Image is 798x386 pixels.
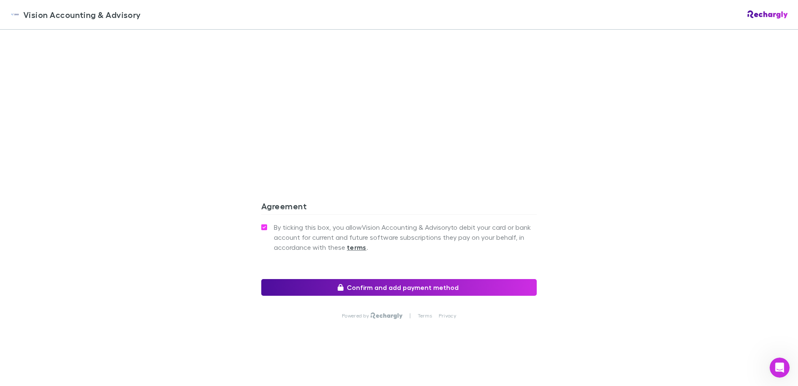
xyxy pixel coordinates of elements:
[418,312,432,319] a: Terms
[409,312,411,319] p: |
[10,10,20,20] img: Vision Accounting & Advisory's Logo
[342,312,371,319] p: Powered by
[747,10,788,19] img: Rechargly Logo
[371,312,403,319] img: Rechargly Logo
[261,201,537,214] h3: Agreement
[23,8,141,21] span: Vision Accounting & Advisory
[347,243,366,251] strong: terms
[274,222,537,252] span: By ticking this box, you allow Vision Accounting & Advisory to debit your card or bank account fo...
[261,279,537,296] button: Confirm and add payment method
[439,312,456,319] a: Privacy
[770,358,790,378] iframe: Intercom live chat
